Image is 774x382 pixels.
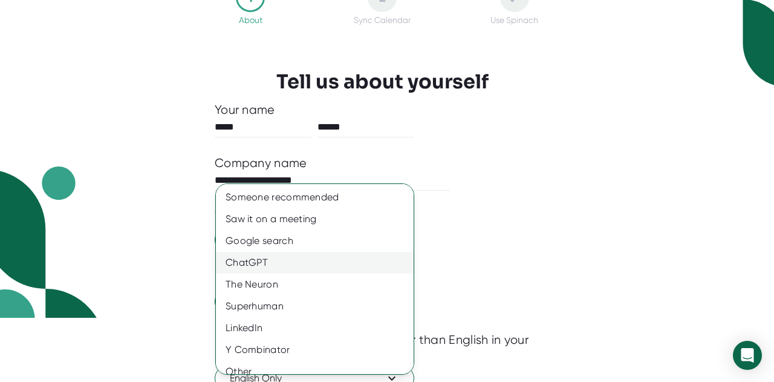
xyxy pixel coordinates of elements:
div: Saw it on a meeting [216,208,423,230]
div: Open Intercom Messenger [733,341,762,370]
div: LinkedIn [216,317,423,339]
div: Superhuman [216,295,423,317]
div: ChatGPT [216,252,423,274]
div: The Neuron [216,274,423,295]
div: Someone recommended [216,186,423,208]
div: Y Combinator [216,339,423,361]
div: Google search [216,230,423,252]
